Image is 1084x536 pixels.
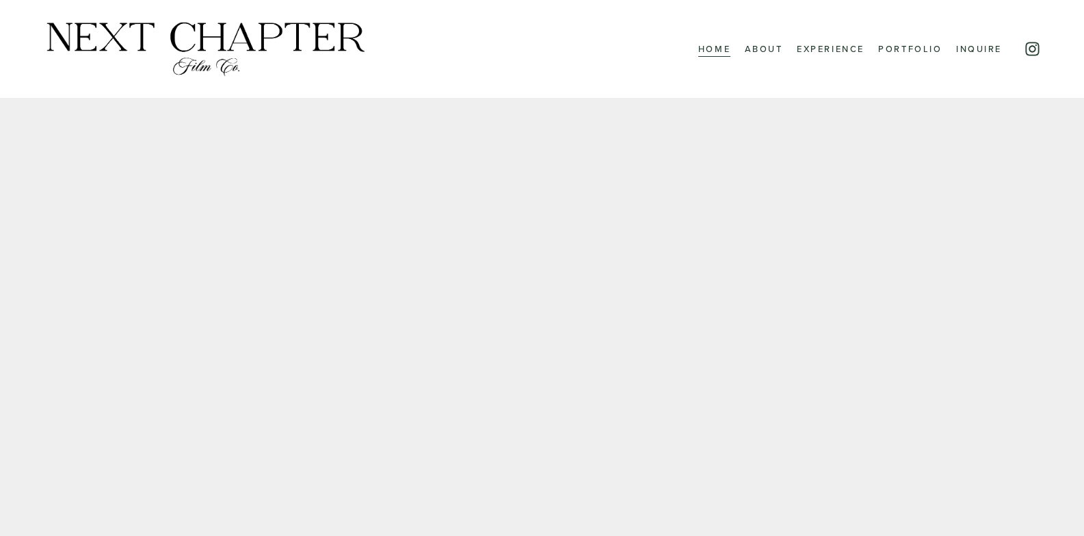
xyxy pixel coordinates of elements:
a: Instagram [1024,40,1041,58]
a: Experience [797,40,864,58]
a: Home [698,40,730,58]
img: Next Chapter Film Co. [43,20,368,79]
a: About [745,40,783,58]
a: Inquire [956,40,1002,58]
a: Portfolio [878,40,942,58]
